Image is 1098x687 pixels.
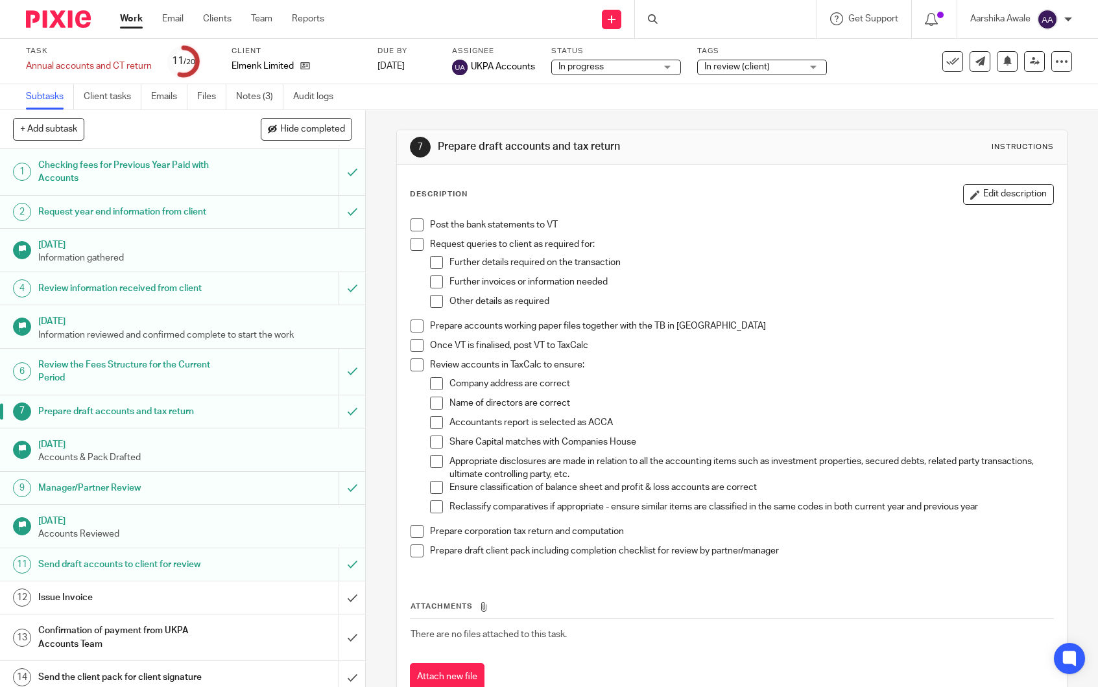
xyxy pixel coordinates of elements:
[704,62,770,71] span: In review (client)
[13,668,31,686] div: 14
[38,202,230,222] h1: Request year end information from client
[449,436,1053,448] p: Share Capital matches with Companies House
[449,455,1053,482] p: Appropriate disclosures are made in relation to all the accounting items such as investment prope...
[280,124,345,135] span: Hide completed
[38,402,230,421] h1: Prepare draft accounts and tax return
[26,84,74,110] a: Subtasks
[162,12,184,25] a: Email
[38,235,353,251] h1: [DATE]
[292,12,324,25] a: Reports
[13,479,31,497] div: 9
[438,140,759,154] h1: Prepare draft accounts and tax return
[38,435,353,451] h1: [DATE]
[38,156,230,189] h1: Checking fees for Previous Year Paid with Accounts
[452,46,535,56] label: Assignee
[430,525,1053,538] p: Prepare corporation tax return and computation
[697,46,827,56] label: Tags
[970,12,1031,25] p: Aarshika Awale
[38,329,353,342] p: Information reviewed and confirmed complete to start the work
[449,397,1053,410] p: Name of directors are correct
[430,339,1053,352] p: Once VT is finalised, post VT to TaxCalc
[26,46,152,56] label: Task
[13,362,31,380] div: 6
[151,84,187,110] a: Emails
[13,203,31,221] div: 2
[38,668,230,687] h1: Send the client pack for client signature
[38,528,353,541] p: Accounts Reviewed
[1037,9,1058,30] img: svg%3E
[120,12,143,25] a: Work
[551,46,681,56] label: Status
[449,377,1053,390] p: Company address are correct
[377,62,405,71] span: [DATE]
[13,588,31,607] div: 12
[232,46,361,56] label: Client
[411,630,567,639] span: There are no files attached to this task.
[471,60,535,73] span: UKPA Accounts
[261,118,352,140] button: Hide completed
[558,62,604,71] span: In progress
[26,60,152,73] div: Annual accounts and CT return
[449,295,1053,308] p: Other details as required
[13,402,31,421] div: 7
[38,478,230,498] h1: Manager/Partner Review
[251,12,272,25] a: Team
[449,481,1053,494] p: Ensure classification of balance sheet and profit & loss accounts are correct
[410,189,468,200] p: Description
[38,511,353,528] h1: [DATE]
[992,142,1054,152] div: Instructions
[13,629,31,647] div: 13
[430,544,1053,557] p: Prepare draft client pack including completion checklist for review by partner/manager
[197,84,226,110] a: Files
[38,555,230,574] h1: Send draft accounts to client for review
[26,10,91,28] img: Pixie
[410,137,431,157] div: 7
[13,279,31,297] div: 4
[377,46,436,56] label: Due by
[449,256,1053,269] p: Further details required on the transaction
[13,118,84,140] button: + Add subtask
[38,312,353,328] h1: [DATE]
[236,84,283,110] a: Notes (3)
[13,555,31,574] div: 11
[430,218,1053,231] p: Post the bank statements to VT
[430,320,1053,332] p: Prepare accounts working paper files together with the TB in [GEOGRAPHIC_DATA]
[430,238,1053,251] p: Request queries to client as required for:
[232,60,294,73] p: Elmenk Limited
[449,416,1053,429] p: Accountants report is selected as ACCA
[203,12,232,25] a: Clients
[452,60,468,75] img: svg%3E
[430,358,1053,371] p: Review accounts in TaxCalc to ensure:
[293,84,343,110] a: Audit logs
[84,84,141,110] a: Client tasks
[38,451,353,464] p: Accounts & Pack Drafted
[38,279,230,298] h1: Review information received from client
[449,500,1053,513] p: Reclassify comparatives if appropriate - ensure similar items are classified in the same codes in...
[449,275,1053,288] p: Further invoices or information needed
[848,14,898,23] span: Get Support
[38,621,230,654] h1: Confirmation of payment from UKPA Accounts Team
[13,163,31,181] div: 1
[38,251,353,264] p: Information gathered
[172,54,195,69] div: 11
[411,603,473,610] span: Attachments
[963,184,1054,205] button: Edit description
[38,355,230,388] h1: Review the Fees Structure for the Current Period
[184,58,195,65] small: /20
[38,588,230,607] h1: Issue Invoice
